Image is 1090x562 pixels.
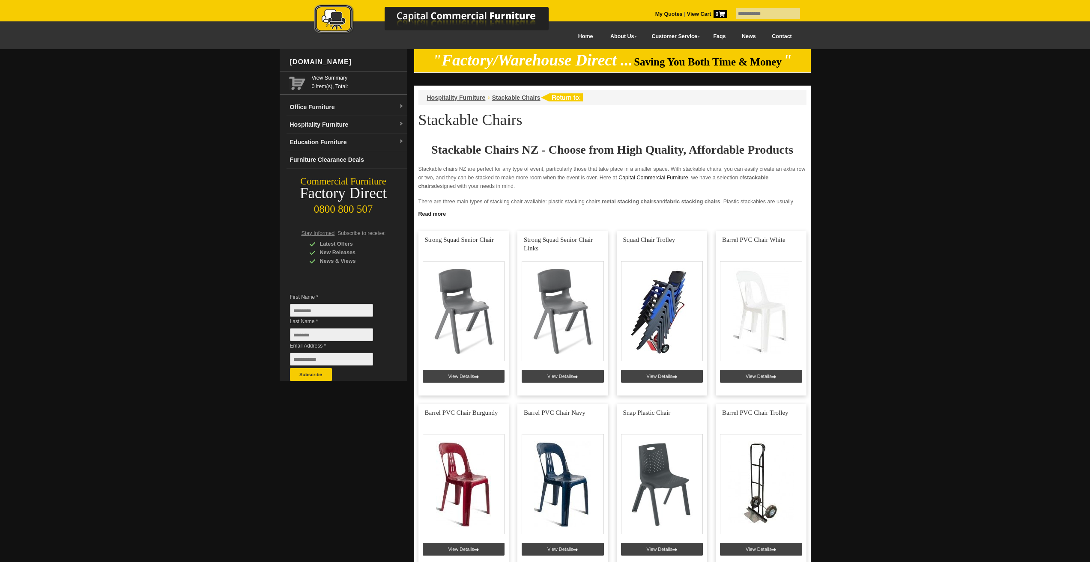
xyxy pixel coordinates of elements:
[685,11,727,17] a: View Cart0
[290,304,373,317] input: First Name *
[399,122,404,127] img: dropdown
[290,328,373,341] input: Last Name *
[783,51,792,69] em: "
[665,199,720,205] strong: fabric stacking chairs
[601,27,642,46] a: About Us
[290,368,332,381] button: Subscribe
[541,93,583,101] img: return to
[280,187,407,199] div: Factory Direct
[433,51,633,69] em: "Factory/Warehouse Direct ...
[734,27,764,46] a: News
[312,74,404,89] span: 0 item(s), Total:
[280,175,407,187] div: Commercial Furniture
[414,208,811,218] a: Click to read more
[431,143,793,156] strong: Stackable Chairs NZ - Choose from High Quality, Affordable Products
[290,4,590,36] img: Capital Commercial Furniture Logo
[290,317,386,326] span: Last Name *
[764,27,800,46] a: Contact
[290,342,386,350] span: Email Address *
[642,27,705,46] a: Customer Service
[290,293,386,301] span: First Name *
[337,230,385,236] span: Subscribe to receive:
[287,134,407,151] a: Education Furnituredropdown
[618,175,688,181] a: Capital Commercial Furniture
[418,165,806,190] p: Stackable chairs NZ are perfect for any type of event, particularly those that take place in a sm...
[287,151,407,169] a: Furniture Clearance Deals
[602,199,656,205] strong: metal stacking chairs
[280,199,407,215] div: 0800 800 507
[705,27,734,46] a: Faqs
[312,74,404,82] a: View Summary
[290,4,590,38] a: Capital Commercial Furniture Logo
[302,230,335,236] span: Stay Informed
[714,10,727,18] span: 0
[309,248,391,257] div: New Releases
[287,49,407,75] div: [DOMAIN_NAME]
[399,104,404,109] img: dropdown
[427,94,486,101] a: Hospitality Furniture
[287,98,407,116] a: Office Furnituredropdown
[290,353,373,366] input: Email Address *
[634,56,782,68] span: Saving You Both Time & Money
[492,94,541,101] a: Stackable Chairs
[309,240,391,248] div: Latest Offers
[418,112,806,128] h1: Stackable Chairs
[655,11,683,17] a: My Quotes
[487,93,490,102] li: ›
[287,116,407,134] a: Hospitality Furnituredropdown
[399,139,404,144] img: dropdown
[418,197,806,223] p: There are three main types of stacking chair available: plastic stacking chairs, and . Plastic st...
[309,257,391,265] div: News & Views
[687,11,727,17] strong: View Cart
